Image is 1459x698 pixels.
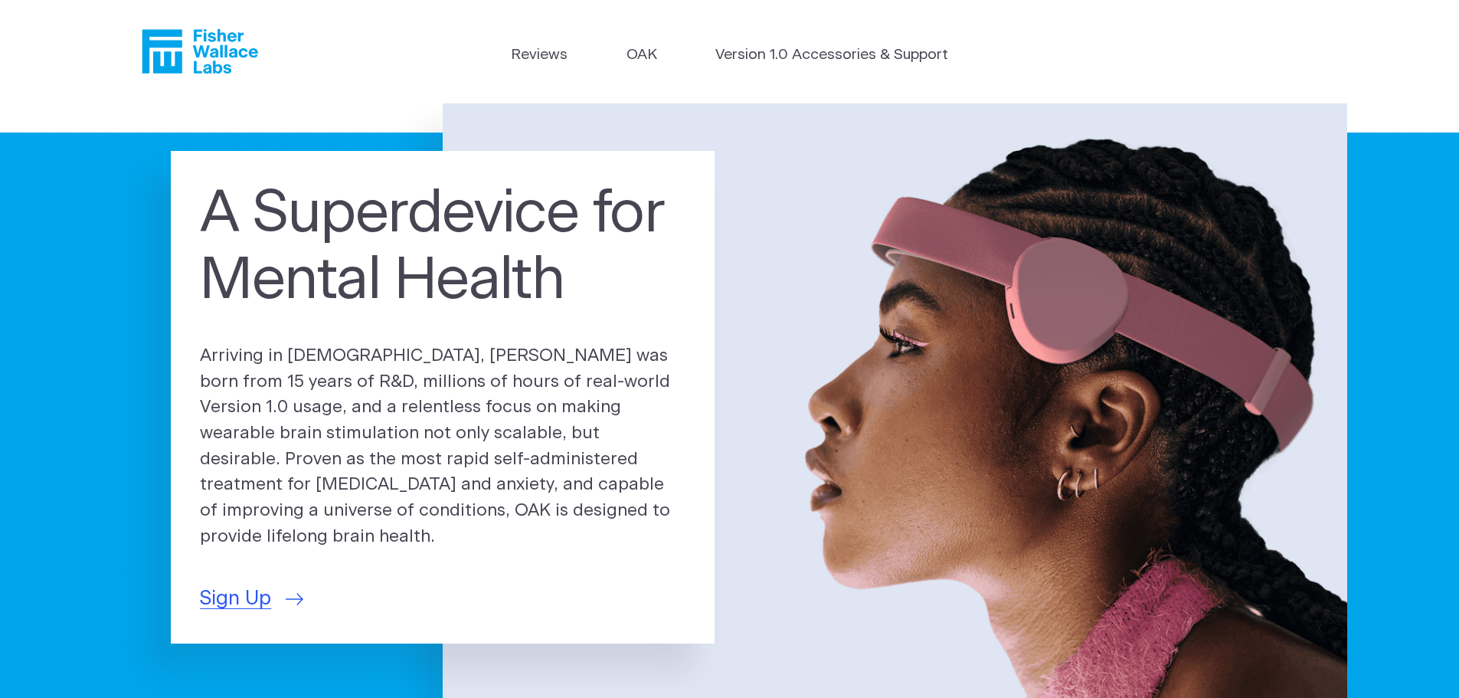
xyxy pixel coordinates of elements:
a: OAK [626,44,657,67]
a: Sign Up [200,584,303,614]
a: Reviews [511,44,568,67]
p: Arriving in [DEMOGRAPHIC_DATA], [PERSON_NAME] was born from 15 years of R&D, millions of hours of... [200,343,685,550]
a: Fisher Wallace [142,29,258,74]
span: Sign Up [200,584,271,614]
h1: A Superdevice for Mental Health [200,181,685,316]
a: Version 1.0 Accessories & Support [715,44,948,67]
